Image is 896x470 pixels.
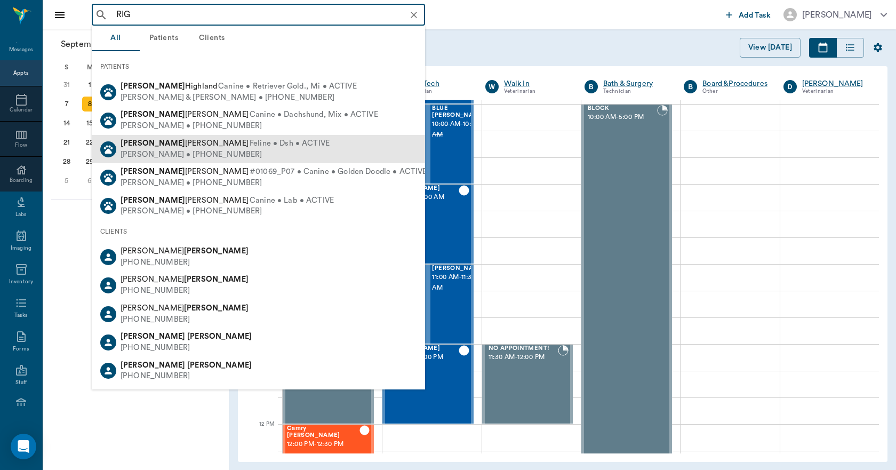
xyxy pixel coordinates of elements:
[121,139,249,147] span: [PERSON_NAME]
[702,78,767,89] a: Board &Procedures
[121,257,249,268] div: [PHONE_NUMBER]
[702,87,767,96] div: Other
[92,220,425,243] div: CLIENTS
[14,312,28,320] div: Tasks
[404,87,469,96] div: Technician
[121,178,427,189] div: [PERSON_NAME] • [PHONE_NUMBER]
[287,425,359,439] span: Camry [PERSON_NAME]
[428,104,473,184] div: NO_SHOW, 10:00 AM - 10:30 AM
[802,87,867,96] div: Veterinarian
[250,109,378,121] span: Canine • Dachshund, Mix • ACTIVE
[11,434,36,459] div: Open Intercom Messenger
[82,77,97,92] div: Monday, September 1, 2025
[121,285,249,297] div: [PHONE_NUMBER]
[489,345,558,352] span: NO APPOINTMENT!
[121,149,330,161] div: [PERSON_NAME] • [PHONE_NUMBER]
[250,138,330,149] span: Feline • Dsh • ACTIVE
[588,105,657,112] span: BLOCK
[432,272,485,293] span: 11:00 AM - 11:30 AM
[121,206,334,217] div: [PERSON_NAME] • [PHONE_NUMBER]
[432,265,485,272] span: [PERSON_NAME]
[121,247,249,255] span: [PERSON_NAME]
[603,87,668,96] div: Technician
[121,110,185,118] b: [PERSON_NAME]
[802,78,867,89] a: [PERSON_NAME]
[59,77,74,92] div: Sunday, August 31, 2025
[121,110,249,118] span: [PERSON_NAME]
[428,264,473,344] div: CHECKED_OUT, 11:00 AM - 11:30 AM
[59,135,74,150] div: Sunday, September 21, 2025
[432,105,485,119] span: BLUE [PERSON_NAME]
[121,196,249,204] span: [PERSON_NAME]
[82,97,97,111] div: Monday, September 8, 2025
[489,352,558,363] span: 11:30 AM - 12:00 PM
[121,361,185,369] b: [PERSON_NAME]
[184,275,249,283] b: [PERSON_NAME]
[82,116,97,131] div: Monday, September 15, 2025
[121,332,185,340] b: [PERSON_NAME]
[585,80,598,93] div: B
[78,59,102,75] div: M
[121,342,252,354] div: [PHONE_NUMBER]
[485,80,499,93] div: W
[188,26,236,51] button: Clients
[121,371,252,382] div: [PHONE_NUMBER]
[783,80,797,93] div: D
[121,82,217,90] span: Highland
[287,439,359,450] span: 12:00 PM - 12:30 PM
[121,275,249,283] span: [PERSON_NAME]
[15,379,27,387] div: Staff
[59,173,74,188] div: Sunday, October 5, 2025
[121,196,185,204] b: [PERSON_NAME]
[13,69,28,77] div: Appts
[55,34,146,55] button: September2025
[121,92,357,103] div: [PERSON_NAME] & [PERSON_NAME] • [PHONE_NUMBER]
[82,135,97,150] div: Monday, September 22, 2025
[187,361,252,369] b: [PERSON_NAME]
[13,345,29,353] div: Forms
[740,38,801,58] button: View [DATE]
[382,344,473,424] div: CHECKED_OUT, 11:30 AM - 12:00 PM
[121,304,249,312] span: [PERSON_NAME]
[404,78,469,89] a: Appt Tech
[588,112,657,123] span: 10:00 AM - 5:00 PM
[121,314,249,325] div: [PHONE_NUMBER]
[9,278,33,286] div: Inventory
[59,116,74,131] div: Sunday, September 14, 2025
[187,332,252,340] b: [PERSON_NAME]
[121,168,185,176] b: [PERSON_NAME]
[121,121,378,132] div: [PERSON_NAME] • [PHONE_NUMBER]
[121,168,249,176] span: [PERSON_NAME]
[140,26,188,51] button: Patients
[49,4,70,26] button: Close drawer
[603,78,668,89] div: Bath & Surgery
[684,80,697,93] div: B
[59,97,74,111] div: Sunday, September 7, 2025
[55,59,78,75] div: S
[59,154,74,169] div: Sunday, September 28, 2025
[112,7,422,22] input: Search
[82,154,97,169] div: Monday, September 29, 2025
[92,55,425,78] div: PATIENTS
[382,184,473,264] div: CHECKED_OUT, 10:30 AM - 11:00 AM
[15,211,27,219] div: Labs
[432,119,485,140] span: 10:00 AM - 10:30 AM
[775,5,895,25] button: [PERSON_NAME]
[218,81,357,92] span: Canine • Retriever Gold., Mi • ACTIVE
[802,9,872,21] div: [PERSON_NAME]
[246,419,274,445] div: 12 PM
[121,82,185,90] b: [PERSON_NAME]
[184,304,249,312] b: [PERSON_NAME]
[250,195,334,206] span: Canine • Lab • ACTIVE
[406,7,421,22] button: Clear
[92,26,140,51] button: All
[250,166,427,178] span: #01069_P07 • Canine • Golden Doodle • ACTIVE
[504,78,569,89] a: Walk In
[121,139,185,147] b: [PERSON_NAME]
[11,244,31,252] div: Imaging
[9,46,34,54] div: Messages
